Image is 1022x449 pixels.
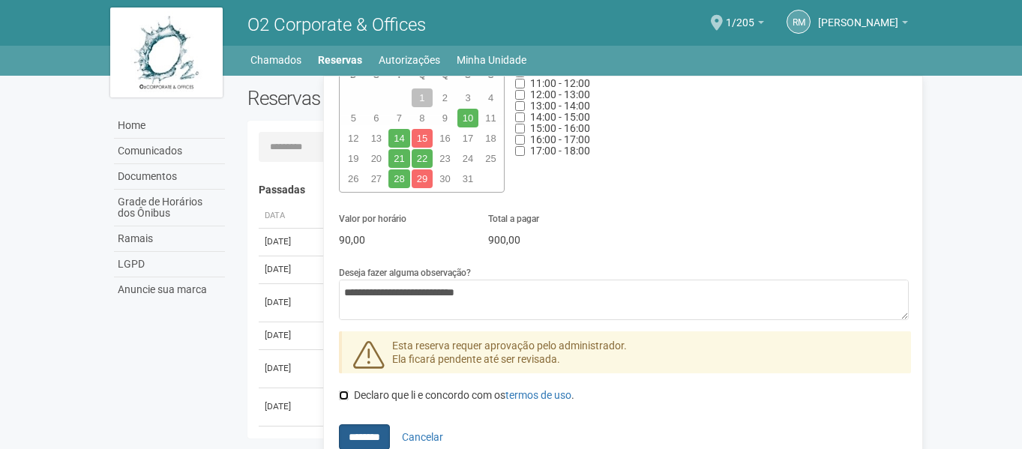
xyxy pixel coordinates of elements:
a: termos de uso [505,389,571,401]
p: 90,00 [339,233,465,247]
a: Reservas [318,49,362,70]
a: 29 [412,169,433,188]
td: [DATE] [259,349,319,388]
span: Horário indisponível [530,122,590,134]
span: Rachel Melo da Rocha [818,2,898,28]
span: 1/205 [726,2,754,28]
input: 13:00 - 14:00 [515,101,525,111]
a: 17 [457,129,479,148]
a: 13 [366,129,388,148]
td: [DATE] [259,388,319,426]
a: 31 [457,169,479,188]
span: Horário indisponível [530,145,590,157]
h4: Passadas [259,184,901,196]
h2: Reservas [247,87,568,109]
a: RM [787,10,811,34]
a: 10 [457,109,479,127]
input: 16:00 - 17:00 [515,135,525,145]
input: Declaro que li e concordo com ostermos de uso. [339,391,349,400]
a: Documentos [114,164,225,190]
td: [DATE] [259,322,319,349]
a: Ramais [114,226,225,252]
td: Sala de Reunião Interna 1 Bloco 2 (até 30 pessoas) [319,322,751,349]
a: Chamados [250,49,301,70]
a: 21 [388,149,410,168]
a: Grade de Horários dos Ônibus [114,190,225,226]
th: Data [259,204,319,229]
span: Sábado [488,70,494,79]
a: 22 [412,149,433,168]
label: Deseja fazer alguma observação? [339,266,471,280]
a: 20 [366,149,388,168]
span: Sexta [465,70,471,79]
a: 5 [343,109,364,127]
td: Sala de Reunião Interna 1 Bloco 2 (até 30 pessoas) [319,228,751,256]
td: [DATE] [259,256,319,283]
a: [PERSON_NAME] [818,19,908,31]
span: Quarta [418,70,425,79]
p: 900,00 [488,233,614,247]
label: Total a pagar [488,212,539,226]
input: 15:00 - 16:00 [515,124,525,133]
a: 16 [434,129,456,148]
span: Quinta [442,70,448,79]
span: Horário indisponível [530,77,590,89]
a: 19 [343,149,364,168]
span: Horário indisponível [530,88,590,100]
a: Anuncie sua marca [114,277,225,302]
a: LGPD [114,252,225,277]
a: 4 [480,88,502,107]
td: Sala de Reunião Interna 1 Bloco 2 (até 30 pessoas) [319,349,751,388]
a: 24 [457,149,479,168]
span: Domingo [350,70,356,79]
a: 28 [388,169,410,188]
a: 9 [434,109,456,127]
a: 11 [480,109,502,127]
a: 15 [412,129,433,148]
a: Autorizações [379,49,440,70]
a: 18 [480,129,502,148]
a: Home [114,113,225,139]
a: 1/205 [726,19,764,31]
a: 7 [388,109,410,127]
span: Segunda [373,70,379,79]
div: Esta reserva requer aprovação pelo administrador. Ela ficará pendente até ser revisada. [339,331,911,373]
input: 11:00 - 12:00 [515,79,525,88]
a: 2 [434,88,456,107]
a: Comunicados [114,139,225,164]
a: 23 [434,149,456,168]
span: O2 Corporate & Offices [247,14,426,35]
td: Sala de Reunião Interna 1 Bloco 2 (até 30 pessoas) [319,256,751,283]
a: 25 [480,149,502,168]
a: 30 [434,169,456,188]
a: 27 [366,169,388,188]
img: logo.jpg [110,7,223,97]
label: Declaro que li e concordo com os . [339,388,574,403]
a: 6 [366,109,388,127]
span: Horário indisponível [530,100,590,112]
span: Horário indisponível [530,133,590,145]
a: 1 [412,88,433,107]
th: Área ou Serviço [319,204,751,229]
input: 14:00 - 15:00 [515,112,525,122]
a: Minha Unidade [457,49,526,70]
td: [DATE] [259,228,319,256]
input: 12:00 - 13:00 [515,90,525,100]
span: Horário indisponível [530,111,590,123]
a: 12 [343,129,364,148]
a: 3 [457,88,479,107]
a: 8 [412,109,433,127]
a: 26 [343,169,364,188]
label: Valor por horário [339,212,406,226]
td: Sala de Reunião Interna 1 Bloco 2 (até 30 pessoas) [319,388,751,426]
input: 17:00 - 18:00 [515,146,525,156]
td: Sala de Reunião Interna 1 Bloco 2 (até 30 pessoas) [319,283,751,322]
a: 14 [388,129,410,148]
td: [DATE] [259,283,319,322]
span: Terça [397,70,402,79]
